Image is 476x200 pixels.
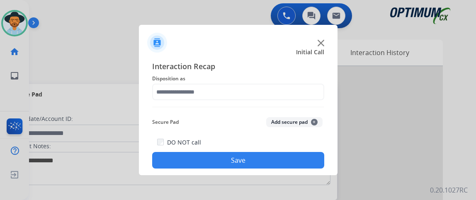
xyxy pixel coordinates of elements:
[152,60,324,74] span: Interaction Recap
[147,33,167,53] img: contactIcon
[152,117,179,127] span: Secure Pad
[152,152,324,169] button: Save
[167,138,201,147] label: DO NOT call
[311,119,318,125] span: +
[152,74,324,84] span: Disposition as
[296,48,324,56] span: Initial Call
[430,185,468,195] p: 0.20.1027RC
[266,117,323,127] button: Add secure pad+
